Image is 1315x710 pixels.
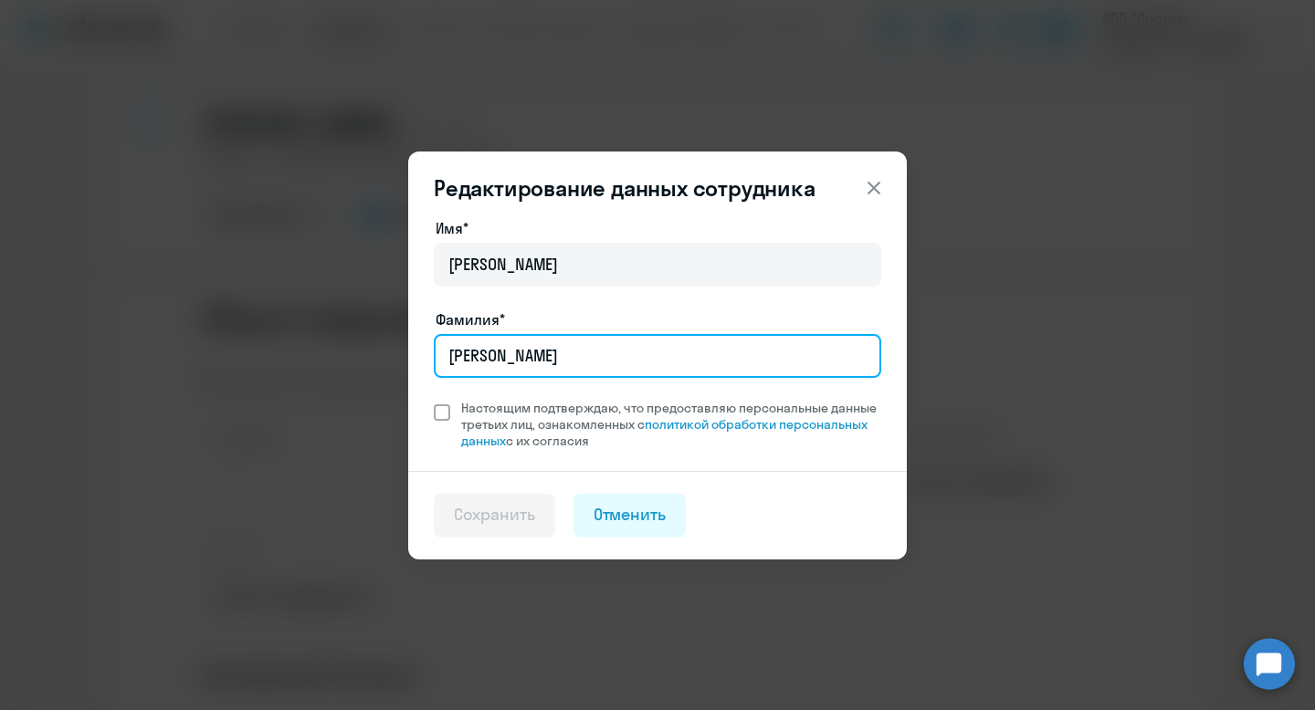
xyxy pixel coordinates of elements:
[408,173,907,203] header: Редактирование данных сотрудника
[434,494,555,538] button: Сохранить
[436,308,505,330] label: Фамилия*
[461,416,868,449] a: политикой обработки персональных данных
[454,503,535,527] div: Сохранить
[573,494,687,538] button: Отменить
[461,400,881,449] span: Настоящим подтверждаю, что предоставляю персональные данные третьих лиц, ознакомленных с с их сог...
[594,503,667,527] div: Отменить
